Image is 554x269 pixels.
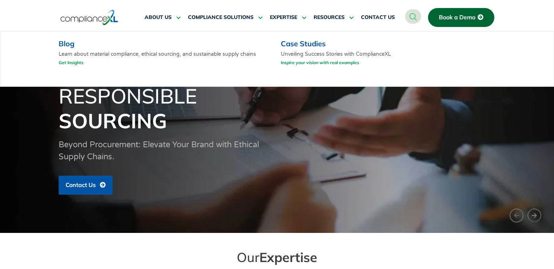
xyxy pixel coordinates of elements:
p: Learn about material compliance, ethical sourcing, and sustainable supply chains [59,51,271,69]
a: navsearch-button [405,9,421,24]
span: COMPLIANCE SOLUTIONS [188,14,254,21]
h2: Our [73,249,481,265]
h1: Responsible [59,83,496,133]
a: EXPERTISE [270,9,306,26]
a: ABOUT US [145,9,181,26]
span: Sourcing [59,108,167,133]
a: Inspire your vision with real examples [281,58,359,67]
span: CONTACT US [361,14,395,21]
a: Book a Demo [428,8,494,27]
a: Get Insights [59,58,83,67]
a: COMPLIANCE SOLUTIONS [188,9,263,26]
img: logo-one.svg [60,9,118,26]
span: Book a Demo [439,14,475,21]
span: Beyond Procurement: Elevate Your Brand with Ethical Supply Chains. [59,140,259,161]
a: RESOURCES [314,9,354,26]
a: Case Studies [281,39,326,48]
span: RESOURCES [314,14,345,21]
a: Blog [59,39,74,48]
span: EXPERTISE [270,14,297,21]
a: Contact Us [59,176,113,195]
p: Unveiling Success Stories with ComplianceXL [281,51,391,69]
span: Contact Us [66,182,96,188]
span: Expertise [259,249,317,265]
a: CONTACT US [361,9,395,26]
span: ABOUT US [145,14,172,21]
